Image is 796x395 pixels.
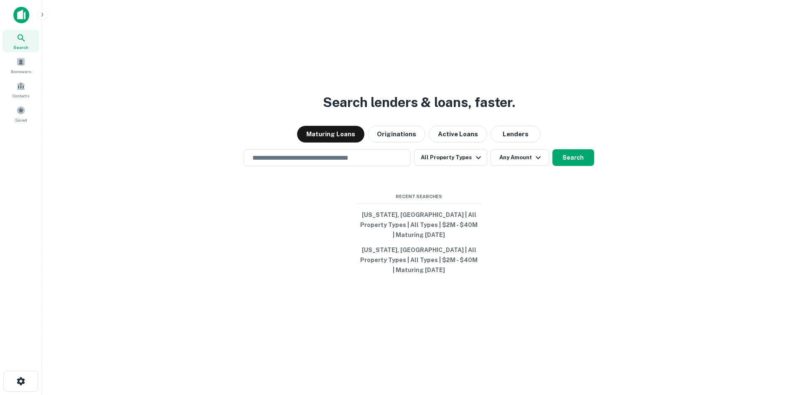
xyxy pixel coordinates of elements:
button: Originations [368,126,425,143]
span: Search [13,44,28,51]
a: Saved [3,102,39,125]
a: Contacts [3,78,39,101]
span: Contacts [13,92,29,99]
a: Search [3,30,39,52]
button: Search [552,149,594,166]
button: [US_STATE], [GEOGRAPHIC_DATA] | All Property Types | All Types | $2M - $40M | Maturing [DATE] [356,242,482,278]
span: Borrowers [11,68,31,75]
button: [US_STATE], [GEOGRAPHIC_DATA] | All Property Types | All Types | $2M - $40M | Maturing [DATE] [356,207,482,242]
button: Active Loans [429,126,487,143]
span: Saved [15,117,27,123]
a: Borrowers [3,54,39,76]
button: All Property Types [414,149,487,166]
button: Lenders [491,126,541,143]
h3: Search lenders & loans, faster. [323,92,515,112]
span: Recent Searches [356,193,482,200]
img: capitalize-icon.png [13,7,29,23]
button: Any Amount [491,149,549,166]
iframe: Chat Widget [754,301,796,341]
button: Maturing Loans [297,126,364,143]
